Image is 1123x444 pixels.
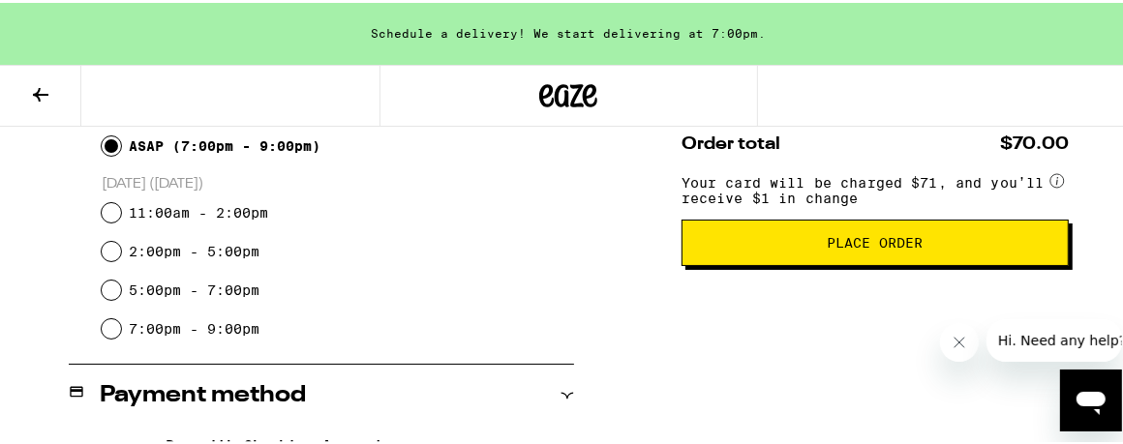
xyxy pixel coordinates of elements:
[129,318,259,334] label: 7:00pm - 9:00pm
[827,233,923,247] span: Place Order
[129,280,259,295] label: 5:00pm - 7:00pm
[986,316,1122,359] iframe: Message from company
[682,165,1046,203] span: Your card will be charged $71, and you’ll receive $1 in change
[129,135,320,151] span: ASAP ( 7:00pm - 9:00pm )
[12,14,139,29] span: Hi. Need any help?
[129,202,268,218] label: 11:00am - 2:00pm
[129,241,259,256] label: 2:00pm - 5:00pm
[940,320,979,359] iframe: Close message
[682,217,1069,263] button: Place Order
[100,381,306,404] h2: Payment method
[1000,133,1069,150] span: $70.00
[102,172,575,191] p: [DATE] ([DATE])
[682,133,780,150] span: Order total
[1060,367,1122,429] iframe: Button to launch messaging window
